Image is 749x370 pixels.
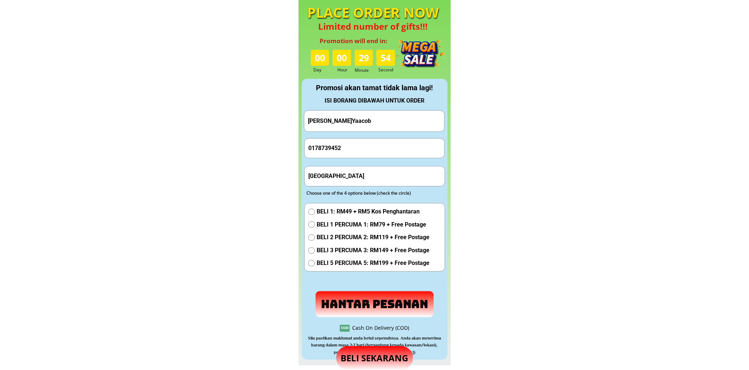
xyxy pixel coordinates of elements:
[306,190,429,196] div: Choose one of the 4 options below (check the circle)
[352,324,409,332] div: Cash On Delivery (COD)
[317,258,429,268] span: BELI 5 PERCUMA 5: RM199 + Free Postage
[340,325,350,330] h3: COD
[317,207,429,216] span: BELI 1: RM49 + RM5 Kos Penghantaran
[355,67,375,74] h3: Minute
[306,138,443,158] input: Phone Number/ Nombor Telefon
[304,335,445,356] h3: Sila pastikan maklumat anda betul sepenuhnya. Anda akan menerima barang dalam masa 2-7 hari (berg...
[317,220,429,229] span: BELI 1 PERCUMA 1: RM79 + Free Postage
[302,96,447,105] div: ISI BORANG DIBAWAH UNTUK ORDER
[336,346,413,370] p: BELI SEKARANG
[312,290,437,318] p: Hantar Pesanan
[337,66,353,73] h3: Hour
[317,246,429,255] span: BELI 3 PERCUMA 3: RM149 + Free Postage
[312,36,395,46] h3: Promotion will end in:
[378,66,396,73] h3: Second
[317,233,429,242] span: BELI 2 PERCUMA 2: RM119 + Free Postage
[306,166,443,186] input: Address(Ex: 52 Jalan Wirawati 7, Maluri, 55100 Kuala Lumpur)
[306,111,443,131] input: Your Full Name/ Nama Penuh
[302,82,447,93] div: Promosi akan tamat tidak lama lagi!
[313,66,332,73] h3: Day
[305,3,442,22] h4: PLACE ORDER NOW
[309,21,437,32] h4: Limited number of gifts!!!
